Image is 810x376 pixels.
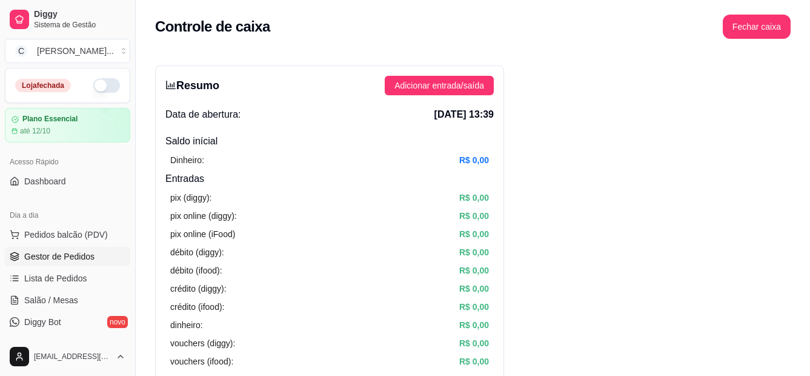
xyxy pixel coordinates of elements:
[5,334,130,354] a: KDS
[165,172,494,186] h4: Entradas
[24,229,108,241] span: Pedidos balcão (PDV)
[170,337,235,350] article: vouchers (diggy):
[5,312,130,332] a: Diggy Botnovo
[5,247,130,266] a: Gestor de Pedidos
[5,290,130,310] a: Salão / Mesas
[5,269,130,288] a: Lista de Pedidos
[170,209,237,223] article: pix online (diggy):
[459,282,489,295] article: R$ 0,00
[170,282,227,295] article: crédito (diggy):
[5,225,130,244] button: Pedidos balcão (PDV)
[459,227,489,241] article: R$ 0,00
[170,300,224,314] article: crédito (ifood):
[459,246,489,259] article: R$ 0,00
[5,206,130,225] div: Dia a dia
[459,209,489,223] article: R$ 0,00
[34,352,111,361] span: [EMAIL_ADDRESS][DOMAIN_NAME]
[170,318,203,332] article: dinheiro:
[434,107,494,122] span: [DATE] 13:39
[93,78,120,93] button: Alterar Status
[723,15,791,39] button: Fechar caixa
[5,342,130,371] button: [EMAIL_ADDRESS][DOMAIN_NAME]
[170,227,235,241] article: pix online (iFood)
[5,152,130,172] div: Acesso Rápido
[459,318,489,332] article: R$ 0,00
[165,79,176,90] span: bar-chart
[170,191,211,204] article: pix (diggy):
[34,9,125,20] span: Diggy
[24,316,61,328] span: Diggy Bot
[15,79,71,92] div: Loja fechada
[5,39,130,63] button: Select a team
[24,175,66,187] span: Dashboard
[22,115,78,124] article: Plano Essencial
[24,294,78,306] span: Salão / Mesas
[170,246,224,259] article: débito (diggy):
[37,45,114,57] div: [PERSON_NAME] ...
[170,355,233,368] article: vouchers (ifood):
[20,126,50,136] article: até 12/10
[459,264,489,277] article: R$ 0,00
[459,153,489,167] article: R$ 0,00
[170,264,222,277] article: débito (ifood):
[170,153,204,167] article: Dinheiro:
[165,77,219,94] h3: Resumo
[155,17,270,36] h2: Controle de caixa
[165,134,494,149] h4: Saldo inícial
[24,250,95,263] span: Gestor de Pedidos
[459,191,489,204] article: R$ 0,00
[385,76,494,95] button: Adicionar entrada/saída
[5,108,130,143] a: Plano Essencialaté 12/10
[5,5,130,34] a: DiggySistema de Gestão
[34,20,125,30] span: Sistema de Gestão
[24,272,87,284] span: Lista de Pedidos
[165,107,241,122] span: Data de abertura:
[459,300,489,314] article: R$ 0,00
[459,355,489,368] article: R$ 0,00
[394,79,484,92] span: Adicionar entrada/saída
[459,337,489,350] article: R$ 0,00
[15,45,27,57] span: C
[5,172,130,191] a: Dashboard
